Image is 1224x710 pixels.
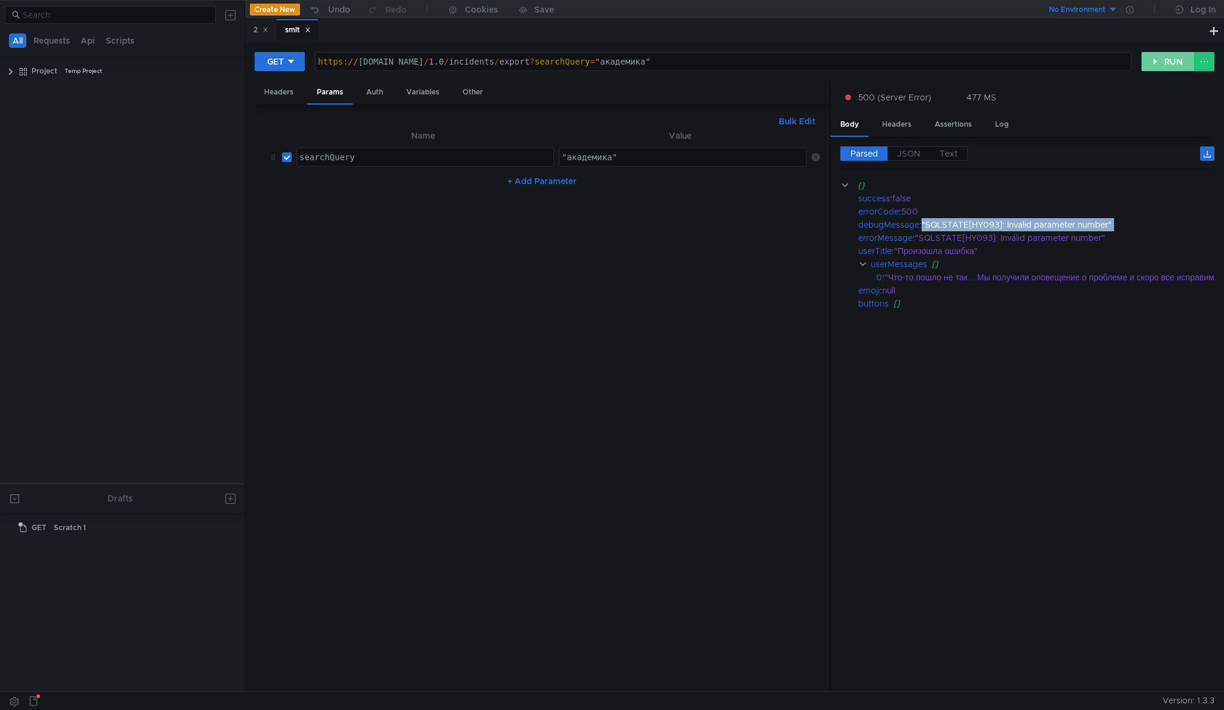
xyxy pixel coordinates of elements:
button: Redo [359,1,415,19]
button: Bulk Edit [774,114,820,128]
div: Headers [873,114,921,136]
div: Body [831,114,868,137]
div: Log In [1191,2,1216,17]
div: Log [986,114,1018,136]
button: All [9,33,26,48]
div: Auth [357,81,393,103]
div: Other [453,81,492,103]
span: JSON [897,148,920,159]
div: No Environment [1049,4,1106,16]
button: RUN [1142,52,1195,71]
span: GET [32,519,47,537]
div: userTitle [858,244,892,258]
div: buttons [858,297,889,310]
button: Api [77,33,99,48]
span: 500 (Server Error) [858,91,931,104]
div: errorCode [858,205,899,218]
input: Search... [23,8,209,22]
div: userMessages [870,258,926,271]
span: Text [940,148,957,159]
div: Params [307,81,353,105]
div: Redo [385,2,406,17]
button: Requests [30,33,74,48]
button: Create New [250,4,300,16]
span: Parsed [850,148,878,159]
div: success [858,192,890,205]
div: Undo [328,2,350,17]
div: smlt [285,24,311,36]
div: errorMessage [858,231,913,244]
div: GET [267,55,284,68]
th: Name [292,128,553,143]
button: + Add Parameter [503,174,582,188]
div: Assertions [925,114,981,136]
div: debugMessage [858,218,919,231]
div: Drafts [108,491,133,506]
span: Version: 1.3.3 [1162,692,1214,709]
div: 2 [253,24,268,36]
div: Cookies [465,2,498,17]
div: Scratch 1 [54,519,86,537]
button: GET [255,52,305,71]
div: Variables [397,81,449,103]
div: 477 MS [966,92,996,103]
button: Scripts [102,33,138,48]
div: Project [32,62,57,80]
div: 0 [876,271,882,284]
th: Value [554,128,807,143]
button: Undo [300,1,359,19]
div: Temp Project [65,62,102,80]
div: Headers [255,81,303,103]
div: emoji [858,284,880,297]
div: Save [534,5,554,14]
